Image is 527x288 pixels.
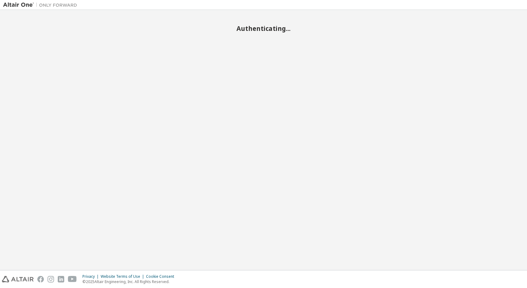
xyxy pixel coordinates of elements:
[3,24,524,32] h2: Authenticating...
[37,276,44,282] img: facebook.svg
[82,274,101,279] div: Privacy
[82,279,178,284] p: © 2025 Altair Engineering, Inc. All Rights Reserved.
[101,274,146,279] div: Website Terms of Use
[48,276,54,282] img: instagram.svg
[2,276,34,282] img: altair_logo.svg
[58,276,64,282] img: linkedin.svg
[68,276,77,282] img: youtube.svg
[3,2,80,8] img: Altair One
[146,274,178,279] div: Cookie Consent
